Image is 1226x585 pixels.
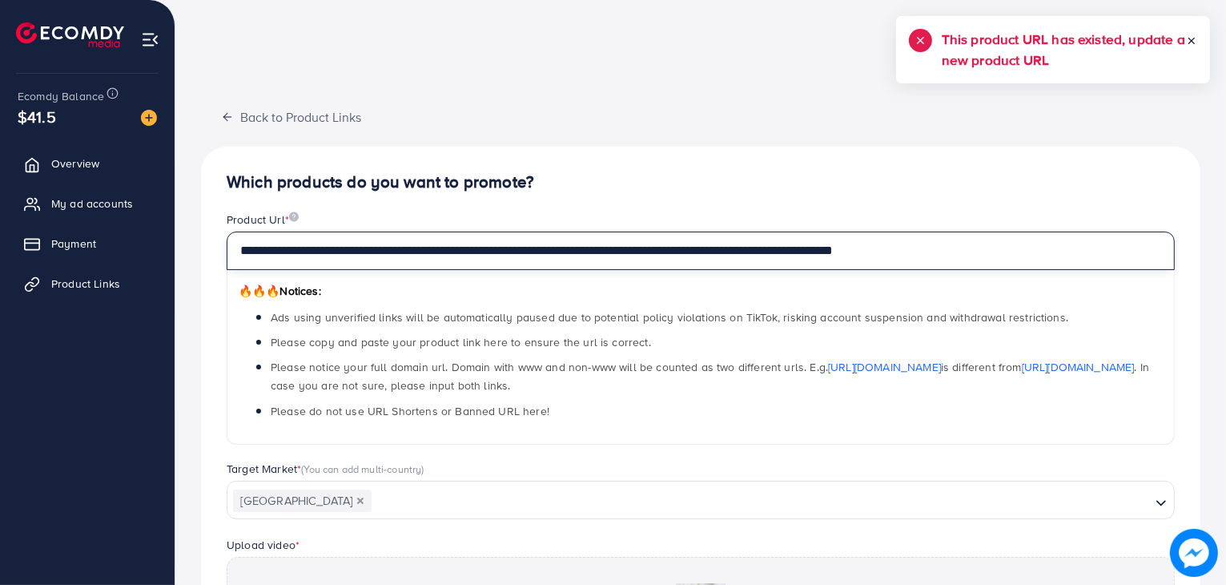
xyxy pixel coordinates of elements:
span: Ads using unverified links will be automatically paused due to potential policy violations on Tik... [271,309,1068,325]
a: [URL][DOMAIN_NAME] [1022,359,1135,375]
span: [GEOGRAPHIC_DATA] [233,490,372,512]
img: image [141,110,157,126]
label: Upload video [227,537,299,553]
span: Overview [51,155,99,171]
h5: This product URL has existed, update a new product URL [942,29,1186,71]
img: image [1174,533,1213,572]
span: Please notice your full domain url. Domain with www and non-www will be counted as two different ... [271,359,1149,393]
span: Product Links [51,276,120,292]
label: Product Url [227,212,299,228]
a: My ad accounts [12,188,163,220]
label: Target Market [227,461,424,477]
span: My ad accounts [51,196,133,212]
img: image [289,212,299,222]
span: $41.5 [18,105,56,128]
span: Ecomdy Balance [18,88,104,104]
a: Payment [12,228,163,260]
a: Product Links [12,268,163,300]
input: Search for option [373,489,1149,514]
button: Back to Product Links [201,99,381,134]
span: (You can add multi-country) [301,462,424,476]
a: Overview [12,147,163,180]
span: Notices: [239,283,321,299]
button: Deselect Pakistan [356,497,364,505]
span: Payment [51,236,96,252]
img: logo [16,22,124,47]
div: Search for option [227,481,1175,519]
span: 🔥🔥🔥 [239,283,279,299]
span: Please copy and paste your product link here to ensure the url is correct. [271,334,651,350]
span: Please do not use URL Shortens or Banned URL here! [271,403,549,419]
h4: Which products do you want to promote? [227,172,1175,192]
a: [URL][DOMAIN_NAME] [828,359,941,375]
img: menu [141,30,159,49]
